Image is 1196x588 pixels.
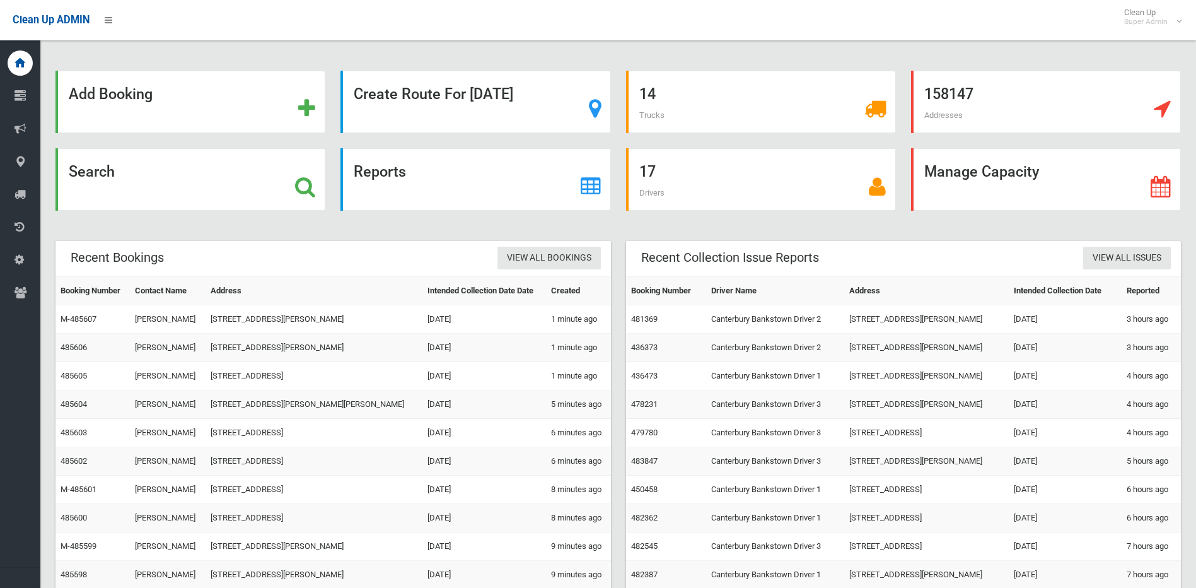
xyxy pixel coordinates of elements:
a: 485605 [61,371,87,380]
th: Contact Name [130,277,205,305]
td: 8 minutes ago [546,504,610,532]
td: [DATE] [422,362,546,391]
strong: 14 [639,85,656,103]
td: Canterbury Bankstown Driver 3 [706,447,844,476]
a: 482545 [631,541,658,551]
a: 158147 Addresses [911,71,1181,133]
a: Manage Capacity [911,148,1181,211]
td: 4 hours ago [1122,362,1181,391]
td: Canterbury Bankstown Driver 1 [706,504,844,532]
td: [STREET_ADDRESS][PERSON_NAME][PERSON_NAME] [206,391,422,419]
strong: Search [69,163,115,180]
a: 482362 [631,513,658,522]
td: [DATE] [422,447,546,476]
a: 482387 [631,570,658,579]
span: Trucks [639,110,665,120]
td: [DATE] [1009,476,1121,504]
td: [DATE] [1009,419,1121,447]
td: [STREET_ADDRESS] [206,504,422,532]
td: 7 hours ago [1122,532,1181,561]
a: 436473 [631,371,658,380]
td: [DATE] [422,305,546,334]
a: Create Route For [DATE] [340,71,610,133]
td: 3 hours ago [1122,334,1181,362]
td: 4 hours ago [1122,391,1181,419]
td: [STREET_ADDRESS] [206,419,422,447]
a: 436373 [631,343,658,352]
td: [PERSON_NAME] [130,419,205,447]
a: M-485599 [61,541,96,551]
a: Reports [340,148,610,211]
td: 8 minutes ago [546,476,610,504]
td: 1 minute ago [546,305,610,334]
th: Intended Collection Date Date [422,277,546,305]
a: 478231 [631,399,658,409]
th: Created [546,277,610,305]
td: [DATE] [1009,504,1121,532]
td: 6 hours ago [1122,504,1181,532]
td: [STREET_ADDRESS] [844,504,1009,532]
a: M-485601 [61,485,96,494]
td: 6 minutes ago [546,419,610,447]
td: 6 minutes ago [546,447,610,476]
th: Driver Name [706,277,844,305]
td: [STREET_ADDRESS][PERSON_NAME] [844,305,1009,334]
th: Address [206,277,422,305]
span: Clean Up [1118,8,1180,26]
a: 17 Drivers [626,148,896,211]
td: [DATE] [1009,362,1121,391]
a: 485598 [61,570,87,579]
strong: 158147 [924,85,973,103]
a: 479780 [631,428,658,437]
a: Search [55,148,325,211]
td: 3 hours ago [1122,305,1181,334]
th: Intended Collection Date [1009,277,1121,305]
td: [DATE] [1009,532,1121,561]
td: 9 minutes ago [546,532,610,561]
td: Canterbury Bankstown Driver 1 [706,476,844,504]
td: [STREET_ADDRESS] [844,476,1009,504]
td: [DATE] [1009,447,1121,476]
td: [STREET_ADDRESS][PERSON_NAME] [844,334,1009,362]
strong: Add Booking [69,85,153,103]
td: [PERSON_NAME] [130,362,205,391]
span: Drivers [639,188,665,197]
a: View All Issues [1083,247,1171,270]
td: [PERSON_NAME] [130,504,205,532]
a: 485604 [61,399,87,409]
td: [PERSON_NAME] [130,391,205,419]
td: [STREET_ADDRESS][PERSON_NAME] [844,391,1009,419]
a: M-485607 [61,314,96,324]
td: 5 hours ago [1122,447,1181,476]
td: [PERSON_NAME] [130,334,205,362]
a: 485602 [61,456,87,466]
th: Booking Number [626,277,707,305]
td: [STREET_ADDRESS][PERSON_NAME] [206,305,422,334]
td: [DATE] [422,391,546,419]
td: [STREET_ADDRESS] [206,476,422,504]
a: 14 Trucks [626,71,896,133]
span: Clean Up ADMIN [13,14,90,26]
td: [DATE] [422,419,546,447]
a: 485606 [61,343,87,352]
td: Canterbury Bankstown Driver 1 [706,362,844,391]
td: [STREET_ADDRESS] [844,419,1009,447]
td: [PERSON_NAME] [130,305,205,334]
td: 6 hours ago [1122,476,1181,504]
a: View All Bookings [497,247,601,270]
span: Addresses [924,110,963,120]
td: Canterbury Bankstown Driver 3 [706,532,844,561]
td: [STREET_ADDRESS][PERSON_NAME] [206,532,422,561]
td: [STREET_ADDRESS] [206,362,422,391]
a: 483847 [631,456,658,466]
a: 481369 [631,314,658,324]
td: [DATE] [422,334,546,362]
header: Recent Collection Issue Reports [626,245,834,270]
a: 450458 [631,485,658,494]
td: Canterbury Bankstown Driver 3 [706,391,844,419]
td: [DATE] [1009,391,1121,419]
td: [STREET_ADDRESS] [206,447,422,476]
td: [PERSON_NAME] [130,447,205,476]
td: Canterbury Bankstown Driver 2 [706,334,844,362]
td: [STREET_ADDRESS][PERSON_NAME] [844,362,1009,391]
